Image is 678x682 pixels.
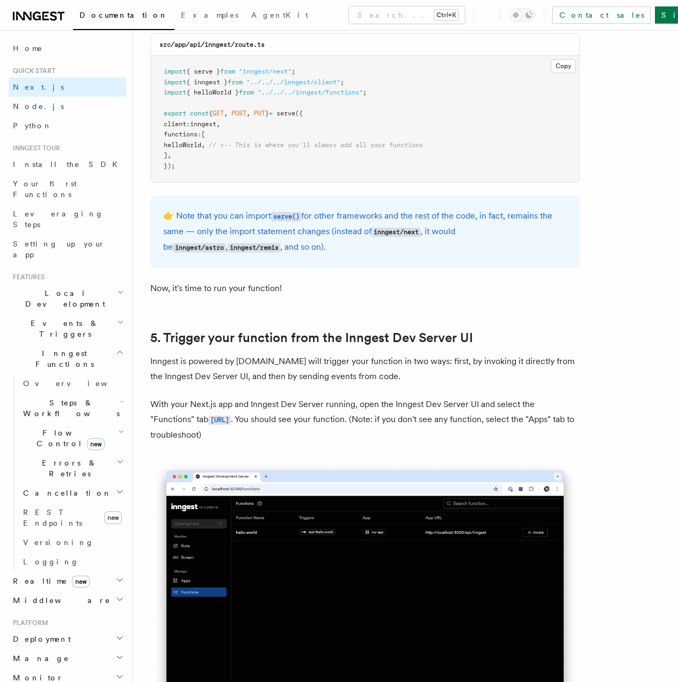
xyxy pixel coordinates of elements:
[228,78,243,86] span: from
[164,130,198,138] span: functions
[9,155,126,174] a: Install the SDK
[363,89,367,96] span: ;
[19,552,126,571] a: Logging
[9,116,126,135] a: Python
[164,120,186,128] span: client
[239,68,291,75] span: "inngest/next"
[13,83,64,91] span: Next.js
[434,10,458,20] kbd: Ctrl+K
[159,41,265,48] code: src/app/api/inngest/route.ts
[228,243,280,252] code: inngest/remix
[23,538,94,547] span: Versioning
[201,130,205,138] span: [
[19,393,126,423] button: Steps & Workflows
[186,78,228,86] span: { inngest }
[9,67,55,75] span: Quick start
[9,284,126,314] button: Local Development
[258,89,363,96] span: "../../../inngest/functions"
[254,110,265,117] span: PUT
[9,144,60,153] span: Inngest tour
[9,653,69,664] span: Manage
[19,533,126,552] a: Versioning
[271,212,301,221] code: serve()
[19,503,126,533] a: REST Endpointsnew
[246,110,250,117] span: ,
[181,11,238,19] span: Examples
[9,374,126,571] div: Inngest Functions
[208,414,231,424] a: [URL]
[190,110,209,117] span: const
[13,179,77,199] span: Your first Functions
[164,141,201,149] span: helloWorld
[164,78,186,86] span: import
[9,174,126,204] a: Your first Functions
[9,77,126,97] a: Next.js
[213,110,224,117] span: GET
[276,110,295,117] span: serve
[246,78,340,86] span: "../../../inngest/client"
[19,397,120,419] span: Steps & Workflows
[9,39,126,58] a: Home
[271,211,301,221] a: serve()
[72,576,90,587] span: new
[9,288,117,309] span: Local Development
[269,110,273,117] span: =
[245,3,315,29] a: AgentKit
[150,397,580,442] p: With your Next.js app and Inngest Dev Server running, open the Inngest Dev Server UI and select t...
[164,89,186,96] span: import
[150,281,580,296] p: Now, it's time to run your function!
[9,634,71,644] span: Deployment
[231,110,246,117] span: POST
[9,649,126,668] button: Manage
[173,243,225,252] code: inngest/astro
[224,110,228,117] span: ,
[9,591,126,610] button: Middleware
[239,89,254,96] span: from
[209,110,213,117] span: {
[150,354,580,384] p: Inngest is powered by [DOMAIN_NAME] will trigger your function in two ways: first, by invoking it...
[9,571,126,591] button: Realtimenew
[23,557,79,566] span: Logging
[163,208,567,255] p: 👉 Note that you can import for other frameworks and the rest of the code, in fact, remains the sa...
[9,595,111,606] span: Middleware
[174,3,245,29] a: Examples
[19,488,112,498] span: Cancellation
[9,234,126,264] a: Setting up your app
[9,344,126,374] button: Inngest Functions
[150,330,473,345] a: 5. Trigger your function from the Inngest Dev Server UI
[251,11,308,19] span: AgentKit
[19,453,126,483] button: Errors & Retries
[73,3,174,30] a: Documentation
[201,141,205,149] span: ,
[209,141,423,149] span: // <-- This is where you'll always add all your functions
[291,68,295,75] span: ;
[13,209,104,229] span: Leveraging Steps
[295,110,303,117] span: ({
[198,130,201,138] span: :
[349,6,465,24] button: Search...Ctrl+K
[208,416,231,425] code: [URL]
[340,78,344,86] span: ;
[9,348,116,369] span: Inngest Functions
[9,97,126,116] a: Node.js
[104,511,122,524] span: new
[164,162,175,170] span: });
[509,9,535,21] button: Toggle dark mode
[164,110,186,117] span: export
[167,151,171,159] span: ,
[552,6,651,24] a: Contact sales
[9,576,90,586] span: Realtime
[551,59,576,73] button: Copy
[190,120,216,128] span: inngest
[9,314,126,344] button: Events & Triggers
[164,68,186,75] span: import
[371,228,420,237] code: inngest/next
[13,43,43,54] span: Home
[9,619,48,627] span: Platform
[19,374,126,393] a: Overview
[9,629,126,649] button: Deployment
[9,273,45,281] span: Features
[265,110,269,117] span: }
[23,379,134,388] span: Overview
[13,121,52,130] span: Python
